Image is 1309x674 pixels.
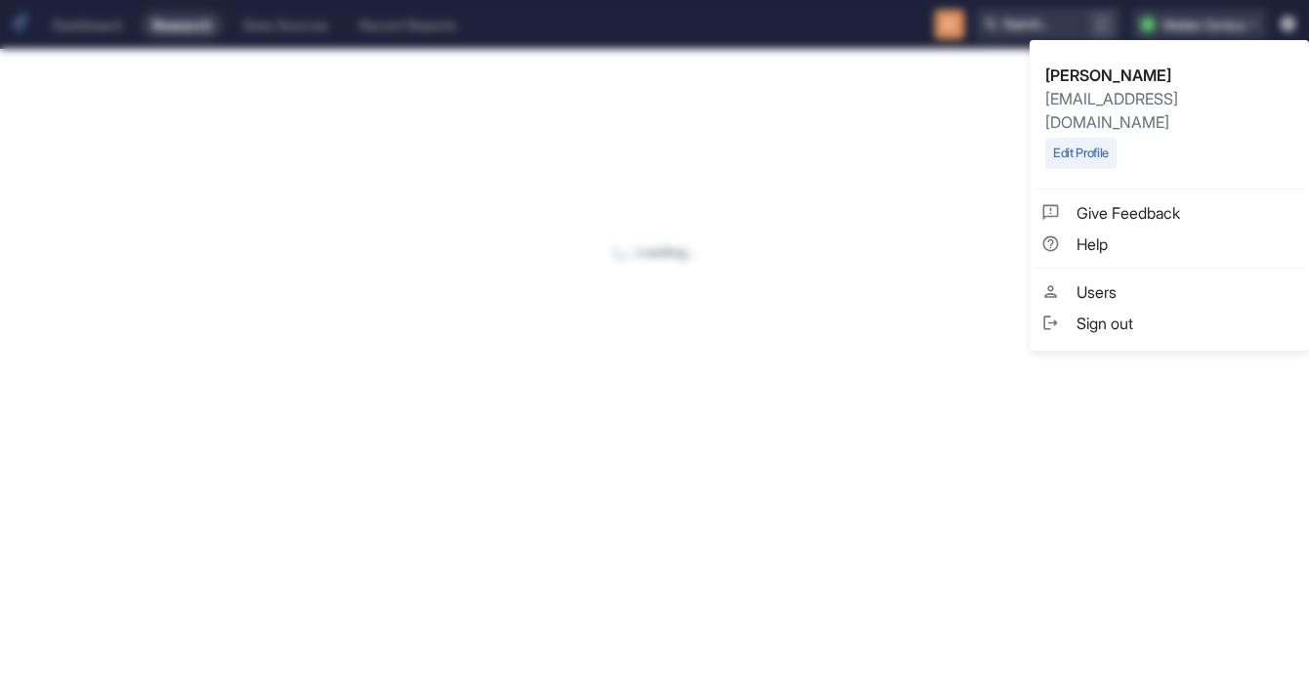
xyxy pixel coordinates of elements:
span: Help [1077,232,1297,256]
p: [PERSON_NAME] [1045,63,1293,87]
button: Edit Profile [1045,138,1117,169]
span: Sign out [1077,312,1297,335]
p: [EMAIL_ADDRESS][DOMAIN_NAME] [1045,87,1293,134]
span: Give Feedback [1077,201,1297,225]
a: Edit Profile [1045,142,1117,161]
span: Users [1077,280,1297,304]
